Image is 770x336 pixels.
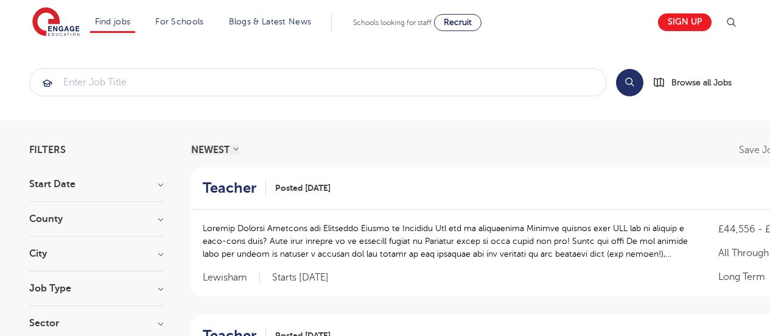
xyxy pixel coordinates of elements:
[272,271,329,284] p: Starts [DATE]
[658,13,712,31] a: Sign up
[29,68,607,96] div: Submit
[30,69,606,96] input: Submit
[155,17,203,26] a: For Schools
[616,69,643,96] button: Search
[29,214,163,224] h3: County
[32,7,80,38] img: Engage Education
[275,182,331,195] span: Posted [DATE]
[29,318,163,328] h3: Sector
[671,76,732,90] span: Browse all Jobs
[203,271,260,284] span: Lewisham
[95,17,131,26] a: Find jobs
[353,18,432,27] span: Schools looking for staff
[203,222,695,260] p: Loremip Dolorsi Ametcons adi Elitseddo Eiusmo te Incididu Utl etd ma aliquaenima Minimve quisnos ...
[29,284,163,293] h3: Job Type
[653,76,741,90] a: Browse all Jobs
[229,17,312,26] a: Blogs & Latest News
[203,179,256,197] h2: Teacher
[29,249,163,259] h3: City
[203,179,266,197] a: Teacher
[434,14,481,31] a: Recruit
[29,145,66,155] span: Filters
[29,179,163,189] h3: Start Date
[444,18,472,27] span: Recruit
